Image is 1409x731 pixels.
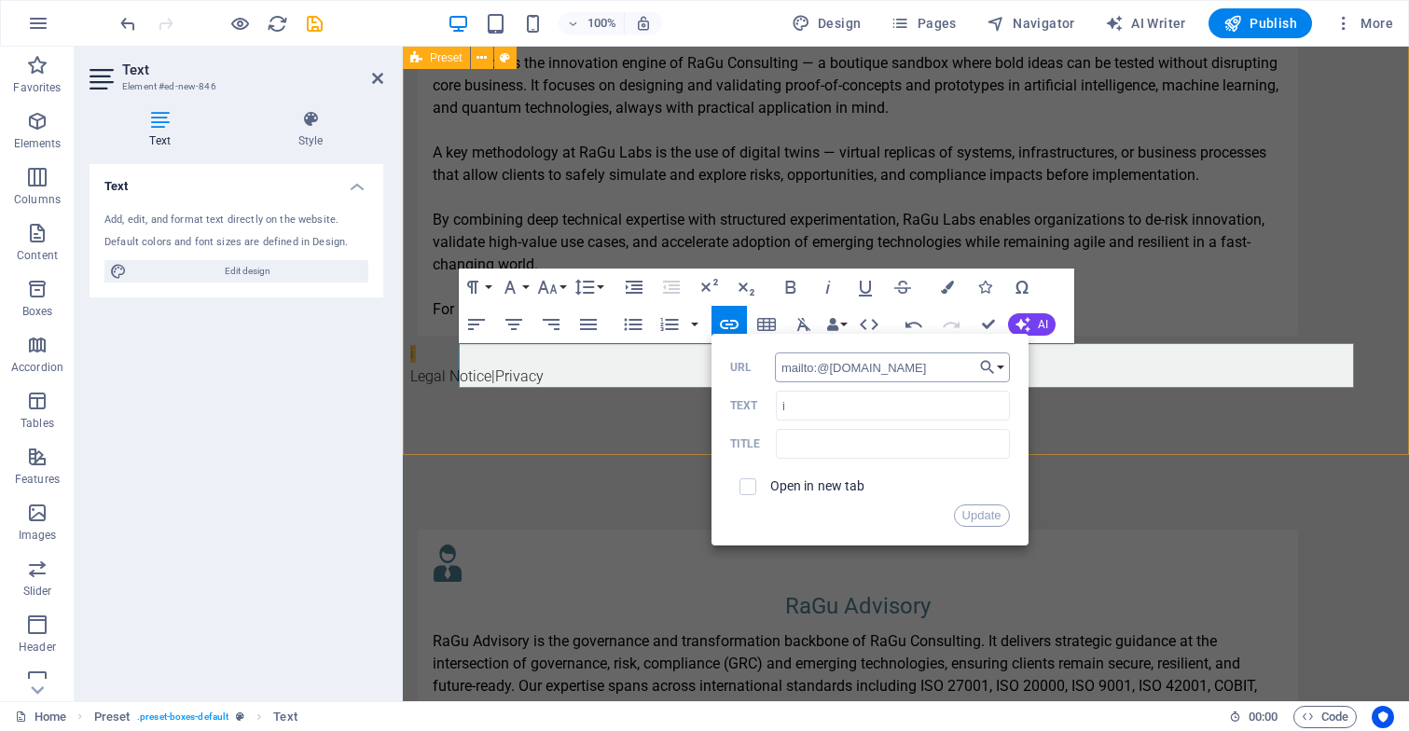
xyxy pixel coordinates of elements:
button: Increase Indent [616,269,652,306]
button: Paragraph Format [459,269,494,306]
button: Clear Formatting [786,306,822,343]
button: Redo (⌘⇧Z) [933,306,969,343]
span: Edit design [132,260,363,283]
button: Align Center [496,306,532,343]
button: Strikethrough [885,269,920,306]
span: Navigator [987,14,1075,33]
h4: Text [90,110,238,149]
nav: breadcrumb [94,706,297,728]
p: Accordion [11,360,63,375]
button: Publish [1209,8,1312,38]
label: URL [730,361,775,374]
div: Default colors and font sizes are defined in Design. [104,235,368,251]
p: Elements [14,136,62,151]
p: Header [19,640,56,655]
a: Legal Notice [7,321,89,338]
span: Design [792,14,862,33]
i: Save (Ctrl+S) [304,13,325,34]
button: Pages [883,8,963,38]
p: | [7,319,903,341]
button: Data Bindings [823,306,850,343]
div: Design (Ctrl+Alt+Y) [784,8,869,38]
button: Special Characters [1004,269,1040,306]
h6: Session time [1229,706,1278,728]
button: Insert Table [749,306,784,343]
button: Underline (⌘U) [848,269,883,306]
span: Code [1302,706,1348,728]
button: Usercentrics [1372,706,1394,728]
button: Bold (⌘B) [773,269,808,306]
button: Font Family [496,269,532,306]
span: : [1262,710,1264,724]
label: Title [730,437,777,450]
button: Colors [930,269,965,306]
div: Add, edit, and format text directly on the website. [104,213,368,228]
button: Italic (⌘I) [810,269,846,306]
span: Click to select. Double-click to edit [273,706,297,728]
button: Insert Link [711,306,747,343]
span: Publish [1223,14,1297,33]
p: Content [17,248,58,263]
label: Open in new tab [770,478,865,493]
h6: 100% [587,12,616,34]
h2: Text [122,62,383,78]
button: Navigator [979,8,1083,38]
button: Code [1293,706,1357,728]
button: AI [1008,313,1056,336]
h3: Element #ed-new-846 [122,78,346,95]
button: Align Right [533,306,569,343]
span: More [1334,14,1393,33]
span: AI Writer [1105,14,1186,33]
button: Click here to leave preview mode and continue editing [228,12,251,34]
p: Images [19,528,57,543]
button: AI Writer [1098,8,1194,38]
button: More [1327,8,1401,38]
button: Edit design [104,260,368,283]
button: Unordered List [615,306,651,343]
a: Privacy [92,321,141,338]
button: save [303,12,325,34]
button: HTML [851,306,887,343]
i: This element is a customizable preset [236,711,244,722]
button: reload [266,12,288,34]
span: 00 00 [1249,706,1278,728]
p: Columns [14,192,61,207]
button: Superscript [691,269,726,306]
button: Undo (⌘Z) [896,306,932,343]
p: Features [15,472,60,487]
i: Reload page [267,13,288,34]
p: Slider [23,584,52,599]
button: Ordered List [652,306,687,343]
button: Ordered List [687,306,702,343]
label: Text [730,399,777,412]
h4: Style [238,110,383,149]
button: undo [117,12,139,34]
button: Decrease Indent [654,269,689,306]
button: Align Justify [571,306,606,343]
a: i [7,298,11,316]
span: . preset-boxes-default [137,706,228,728]
button: Confirm (⌘+⏎) [971,306,1006,343]
h4: Text [90,164,383,198]
p: Tables [21,416,54,431]
span: Pages [891,14,956,33]
span: AI [1038,319,1048,330]
p: Favorites [13,80,61,95]
a: Click to cancel selection. Double-click to open Pages [15,706,66,728]
button: Align Left [459,306,494,343]
span: Click to select. Double-click to edit [94,706,131,728]
button: Update [954,504,1010,527]
button: Icons [967,269,1002,306]
button: 100% [559,12,625,34]
button: Design [784,8,869,38]
span: Preset [430,52,463,63]
i: Undo: Paste (Ctrl+Z) [117,13,139,34]
button: Subscript [728,269,764,306]
button: Font Size [533,269,569,306]
button: Line Height [571,269,606,306]
p: Boxes [22,304,53,319]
